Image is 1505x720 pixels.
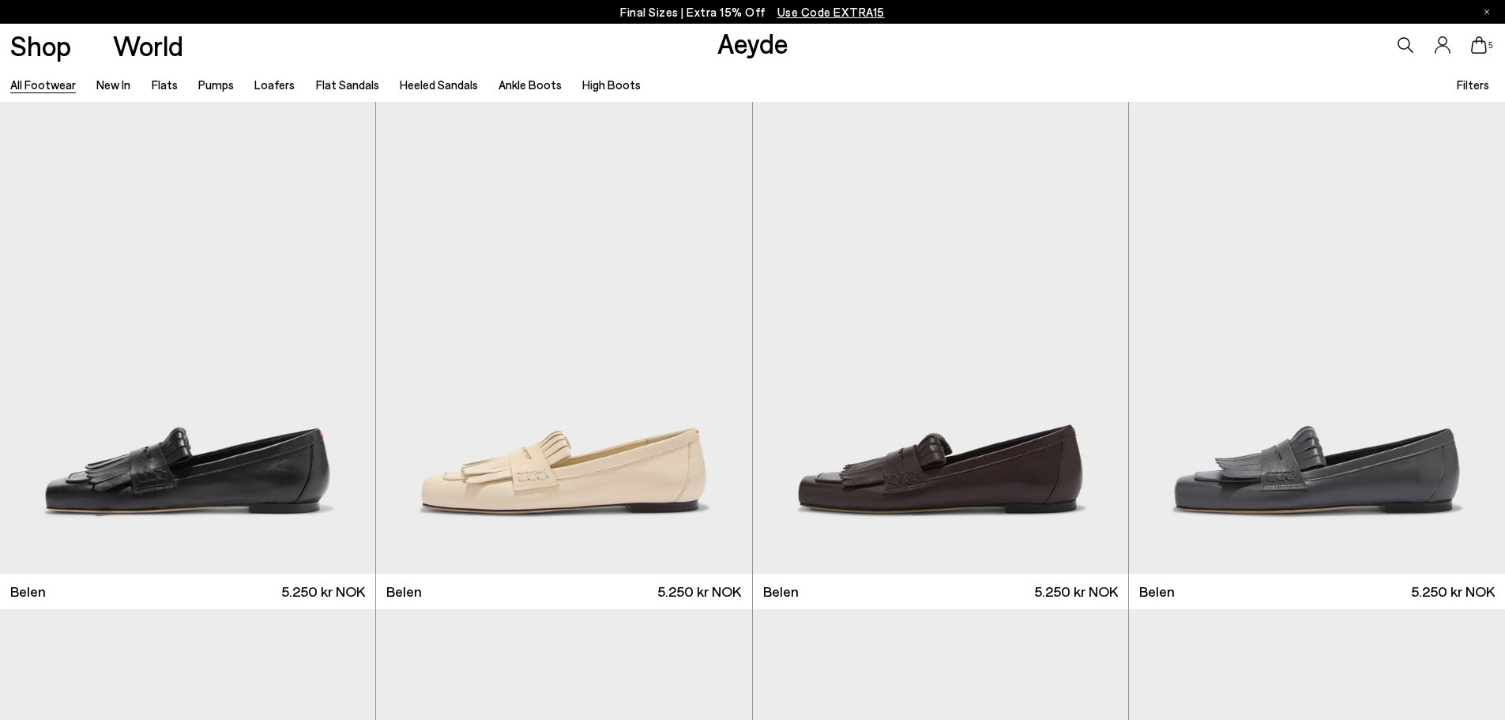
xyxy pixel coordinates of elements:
[376,574,751,609] a: Belen 5.250 kr NOK
[1411,582,1495,601] span: 5.250 kr NOK
[1457,77,1489,92] span: Filters
[717,26,788,59] a: Aeyde
[113,32,183,59] a: World
[10,582,46,601] span: Belen
[620,2,885,22] p: Final Sizes | Extra 15% Off
[10,77,76,92] a: All Footwear
[1471,36,1487,54] a: 5
[582,77,641,92] a: High Boots
[316,77,379,92] a: Flat Sandals
[198,77,234,92] a: Pumps
[281,582,365,601] span: 5.250 kr NOK
[753,102,1128,574] img: Belen Tassel Loafers
[499,77,562,92] a: Ankle Boots
[1129,574,1505,609] a: Belen 5.250 kr NOK
[1034,582,1118,601] span: 5.250 kr NOK
[1487,41,1495,50] span: 5
[96,77,130,92] a: New In
[1139,582,1175,601] span: Belen
[763,582,799,601] span: Belen
[254,77,295,92] a: Loafers
[10,32,71,59] a: Shop
[152,77,178,92] a: Flats
[400,77,478,92] a: Heeled Sandals
[777,5,885,19] span: Navigate to /collections/ss25-final-sizes
[657,582,741,601] span: 5.250 kr NOK
[386,582,422,601] span: Belen
[376,102,751,574] img: Belen Tassel Loafers
[1129,102,1505,574] img: Belen Tassel Loafers
[753,574,1128,609] a: Belen 5.250 kr NOK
